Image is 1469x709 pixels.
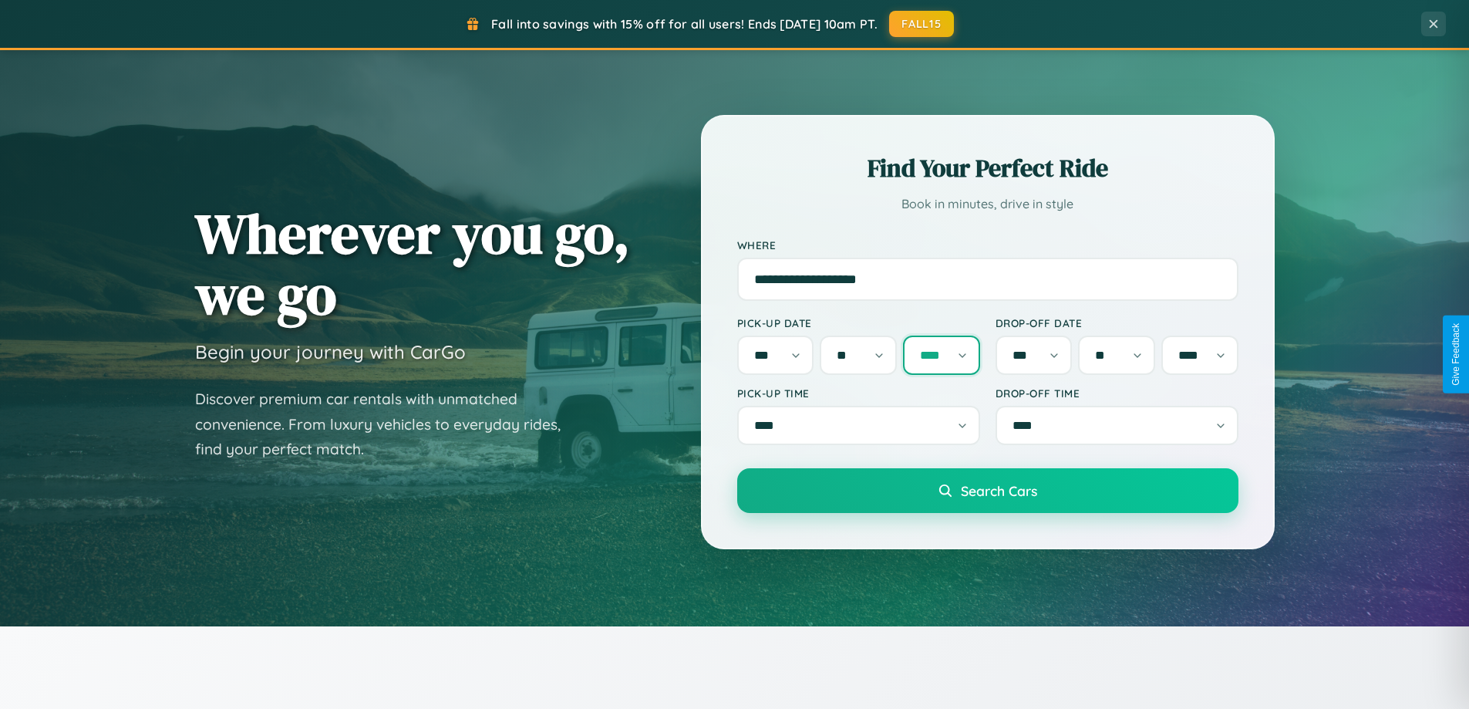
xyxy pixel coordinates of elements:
button: Search Cars [737,468,1238,513]
p: Discover premium car rentals with unmatched convenience. From luxury vehicles to everyday rides, ... [195,387,581,462]
h2: Find Your Perfect Ride [737,151,1238,185]
h1: Wherever you go, we go [195,203,630,325]
label: Drop-off Date [996,316,1238,329]
p: Book in minutes, drive in style [737,193,1238,215]
div: Give Feedback [1450,323,1461,386]
label: Drop-off Time [996,387,1238,400]
span: Search Cars [961,482,1037,499]
button: FALL15 [889,11,954,37]
h3: Begin your journey with CarGo [195,340,466,363]
span: Fall into savings with 15% off for all users! Ends [DATE] 10am PT. [491,16,878,32]
label: Pick-up Date [737,316,980,329]
label: Pick-up Time [737,387,980,400]
label: Where [737,238,1238,252]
